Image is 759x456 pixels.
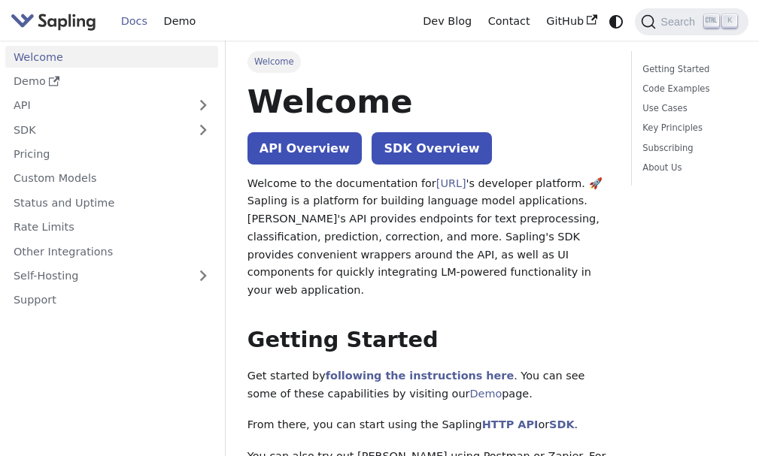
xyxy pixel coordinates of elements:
[188,95,218,116] button: Expand sidebar category 'API'
[642,62,732,77] a: Getting Started
[635,8,748,35] button: Search (Ctrl+K)
[326,370,514,382] a: following the instructions here
[480,10,539,33] a: Contact
[247,327,609,354] h2: Getting Started
[156,10,204,33] a: Demo
[642,82,732,96] a: Code Examples
[5,265,218,287] a: Self-Hosting
[247,51,301,72] span: Welcome
[5,46,218,68] a: Welcome
[5,95,188,116] a: API
[482,418,539,430] a: HTTP API
[188,119,218,140] button: Expand sidebar category 'SDK'
[5,143,218,165] a: Pricing
[5,119,188,140] a: SDK
[247,132,362,165] a: API Overview
[247,367,609,403] p: Get started by . You can see some of these capabilities by visiting our page.
[113,10,156,33] a: Docs
[642,161,732,175] a: About Us
[5,289,218,311] a: Support
[642,121,732,135] a: Key Principles
[11,11,96,32] img: Sapling.ai
[538,10,605,33] a: GitHub
[11,11,102,32] a: Sapling.ai
[414,10,479,33] a: Dev Blog
[247,416,609,434] p: From there, you can start using the Sapling or .
[642,101,732,116] a: Use Cases
[247,81,609,122] h1: Welcome
[247,175,609,300] p: Welcome to the documentation for 's developer platform. 🚀 Sapling is a platform for building lang...
[5,192,218,213] a: Status and Uptime
[372,132,491,165] a: SDK Overview
[642,141,732,156] a: Subscribing
[247,51,609,72] nav: Breadcrumbs
[656,16,704,28] span: Search
[436,177,466,189] a: [URL]
[5,240,218,262] a: Other Integrations
[5,71,218,92] a: Demo
[606,11,627,32] button: Switch between dark and light mode (currently system mode)
[5,168,218,189] a: Custom Models
[469,388,502,400] a: Demo
[5,216,218,238] a: Rate Limits
[549,418,574,430] a: SDK
[722,14,737,28] kbd: K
